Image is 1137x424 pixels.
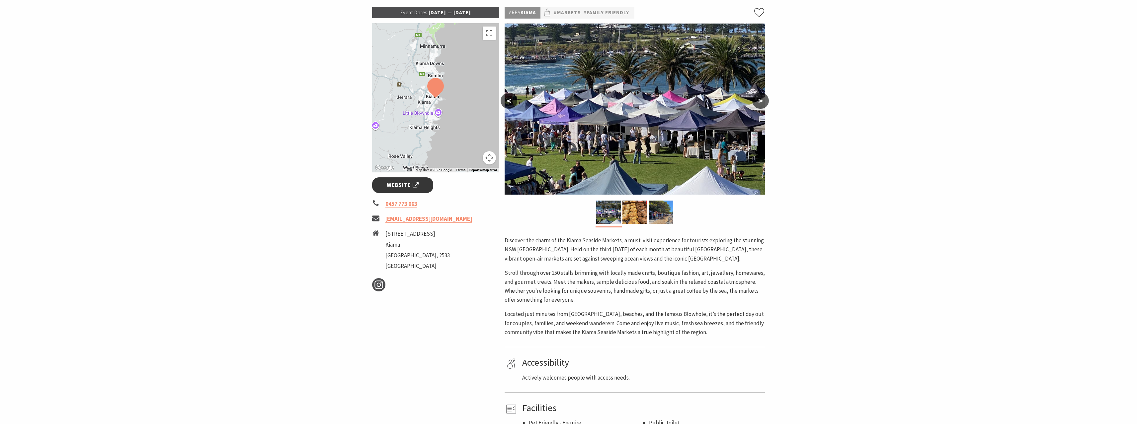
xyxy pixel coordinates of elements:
[649,201,673,224] img: market photo
[400,9,429,16] span: Event Dates:
[483,27,496,40] button: Toggle fullscreen view
[505,24,765,195] img: Kiama Seaside Market
[385,251,450,260] li: [GEOGRAPHIC_DATA], 2533
[554,9,581,17] a: #Markets
[583,9,629,17] a: #Family Friendly
[501,93,517,109] button: <
[596,201,621,224] img: Kiama Seaside Market
[407,168,412,172] button: Keyboard shortcuts
[385,229,450,238] li: [STREET_ADDRESS]
[622,201,647,224] img: Market ptoduce
[505,236,765,263] p: Discover the charm of the Kiama Seaside Markets, a must-visit experience for tourists exploring t...
[374,164,396,172] img: Google
[522,373,763,382] p: Actively welcomes people with access needs.
[385,240,450,249] li: Kiama
[372,7,500,18] p: [DATE] — [DATE]
[374,164,396,172] a: Click to see this area on Google Maps
[456,168,465,172] a: Terms (opens in new tab)
[416,168,452,172] span: Map data ©2025 Google
[483,151,496,164] button: Map camera controls
[505,7,540,19] p: Kiama
[522,357,763,368] h4: Accessibility
[372,177,434,193] a: Website
[385,200,417,208] a: 0457 773 063
[385,215,472,223] a: [EMAIL_ADDRESS][DOMAIN_NAME]
[522,402,763,414] h4: Facilities
[509,9,521,16] span: Area
[469,168,497,172] a: Report a map error
[505,310,765,337] p: Located just minutes from [GEOGRAPHIC_DATA], beaches, and the famous Blowhole, it’s the perfect d...
[505,269,765,305] p: Stroll through over 150 stalls brimming with locally made crafts, boutique fashion, art, jeweller...
[752,93,769,109] button: >
[387,181,419,190] span: Website
[385,262,450,271] li: [GEOGRAPHIC_DATA]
